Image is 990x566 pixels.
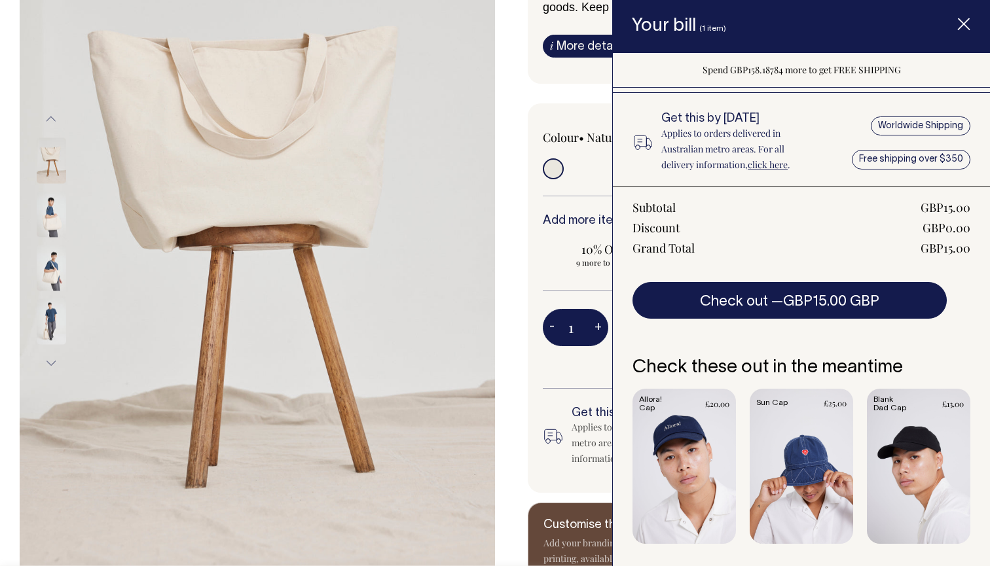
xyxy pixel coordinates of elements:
[632,220,680,236] div: Discount
[543,215,929,228] h6: Add more items to save
[661,126,816,173] p: Applies to orders delivered in Australian metro areas. For all delivery information, .
[923,220,970,236] div: GBP0.00
[543,519,753,532] h6: Customise this product
[587,130,626,145] label: Natural
[632,200,676,215] div: Subtotal
[549,257,659,268] span: 9 more to apply
[632,240,695,256] div: Grand Total
[632,282,947,319] button: Check out —GBP15.00 GBP
[37,191,66,237] img: natural
[748,158,788,171] a: click here
[543,238,665,272] input: 10% OFF 9 more to apply
[921,240,970,256] div: GBP15.00
[37,137,66,183] img: natural
[41,105,61,134] button: Previous
[579,130,584,145] span: •
[783,295,879,308] span: GBP15.00 GBP
[699,25,726,32] span: (1 item)
[37,245,66,291] img: natural
[543,130,697,145] div: Colour
[41,348,61,378] button: Next
[37,298,66,344] img: natural
[703,63,901,76] span: Spend GBP158.18784 more to get FREE SHIPPING
[632,358,970,378] h6: Check these out in the meantime
[549,241,659,257] span: 10% OFF
[572,407,754,420] h6: Get this by [DATE]
[543,315,561,341] button: -
[543,35,631,58] a: iMore details
[550,39,553,52] span: i
[572,419,754,467] div: Applies to orders delivered in Australian metro areas. For all delivery information, .
[661,113,816,126] h6: Get this by [DATE]
[588,315,608,341] button: +
[921,200,970,215] div: GBP15.00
